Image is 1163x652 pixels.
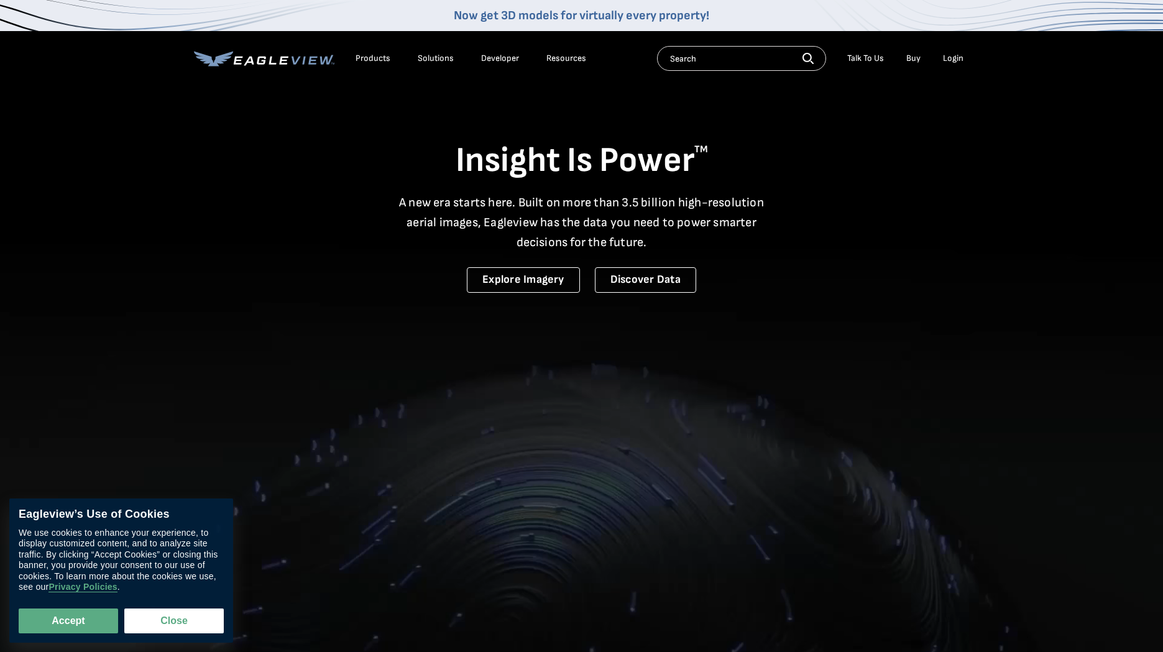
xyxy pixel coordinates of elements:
[467,267,580,293] a: Explore Imagery
[418,53,454,64] div: Solutions
[906,53,921,64] a: Buy
[454,8,709,23] a: Now get 3D models for virtually every property!
[356,53,390,64] div: Products
[694,144,708,155] sup: TM
[19,528,224,593] div: We use cookies to enhance your experience, to display customized content, and to analyze site tra...
[19,608,118,633] button: Accept
[124,608,224,633] button: Close
[481,53,519,64] a: Developer
[657,46,826,71] input: Search
[595,267,696,293] a: Discover Data
[546,53,586,64] div: Resources
[943,53,963,64] div: Login
[48,582,117,593] a: Privacy Policies
[392,193,772,252] p: A new era starts here. Built on more than 3.5 billion high-resolution aerial images, Eagleview ha...
[194,139,970,183] h1: Insight Is Power
[847,53,884,64] div: Talk To Us
[19,508,224,521] div: Eagleview’s Use of Cookies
